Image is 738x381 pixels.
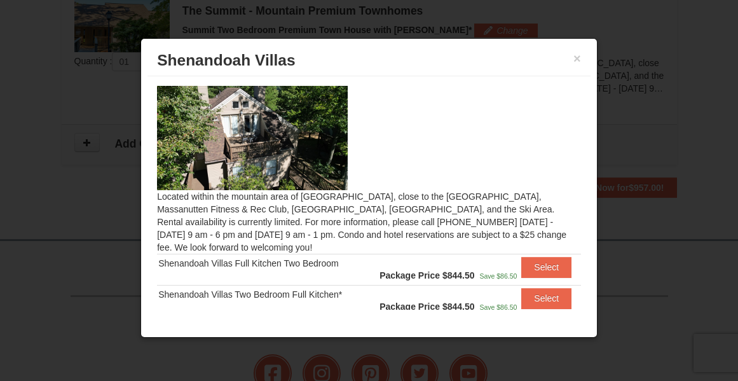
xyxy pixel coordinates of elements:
[479,303,517,311] span: Save $86.50
[379,301,474,312] strong: Package Price $844.50
[521,288,571,308] button: Select
[157,52,295,69] span: Shenandoah Villas
[158,288,362,301] div: Shenandoah Villas Two Bedroom Full Kitchen*
[479,272,517,280] span: Save $86.50
[157,86,348,190] img: 19219019-2-e70bf45f.jpg
[147,76,591,310] div: Located within the mountain area of [GEOGRAPHIC_DATA], close to the [GEOGRAPHIC_DATA], Massanutte...
[521,257,571,277] button: Select
[379,270,474,281] strong: Package Price $844.50
[573,52,581,65] button: ×
[158,257,362,270] div: Shenandoah Villas Full Kitchen Two Bedroom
